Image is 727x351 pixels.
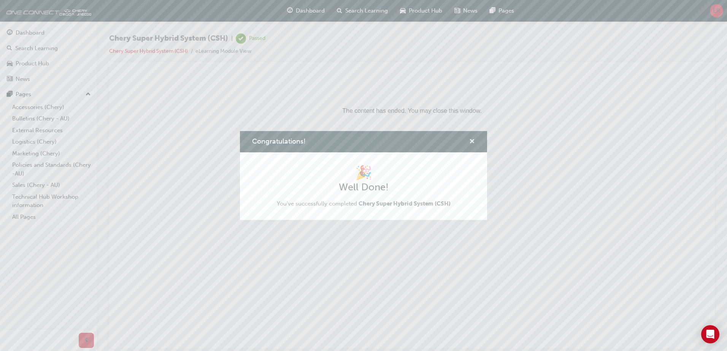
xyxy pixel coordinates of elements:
button: cross-icon [469,137,475,147]
span: You've successfully completed [277,199,451,208]
div: Open Intercom Messenger [701,325,719,343]
p: The content has ended. You may close this window. [3,6,590,40]
div: Congratulations! [240,131,487,220]
h2: Well Done! [277,181,451,193]
span: Chery Super Hybrid System (CSH) [359,200,451,207]
h1: 🎉 [277,164,451,181]
span: cross-icon [469,139,475,145]
span: Congratulations! [252,137,306,145]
